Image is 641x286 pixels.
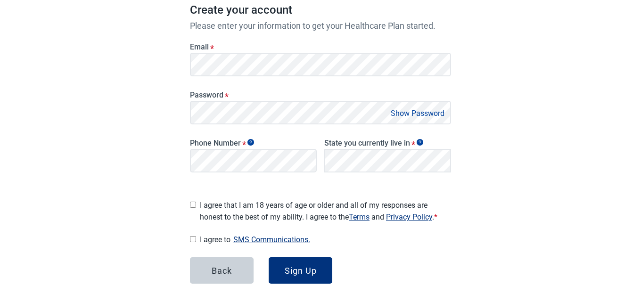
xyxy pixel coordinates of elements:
[190,19,451,32] p: Please enter your information to get your Healthcare Plan started.
[386,212,432,221] a: Read our Privacy Policy
[349,212,370,221] a: Read our Terms of Service
[190,42,451,51] label: Email
[230,233,313,246] button: Show SMS communications details
[212,266,232,275] div: Back
[200,233,451,246] span: I agree to
[190,1,451,19] h1: Create your account
[200,199,451,223] span: I agree that I am 18 years of age or older and all of my responses are honest to the best of my a...
[190,257,254,284] button: Back
[247,139,254,146] span: Show tooltip
[190,139,317,147] label: Phone Number
[285,266,317,275] div: Sign Up
[324,139,451,147] label: State you currently live in
[417,139,423,146] span: Show tooltip
[190,90,451,99] label: Password
[269,257,332,284] button: Sign Up
[388,107,447,120] button: Show Password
